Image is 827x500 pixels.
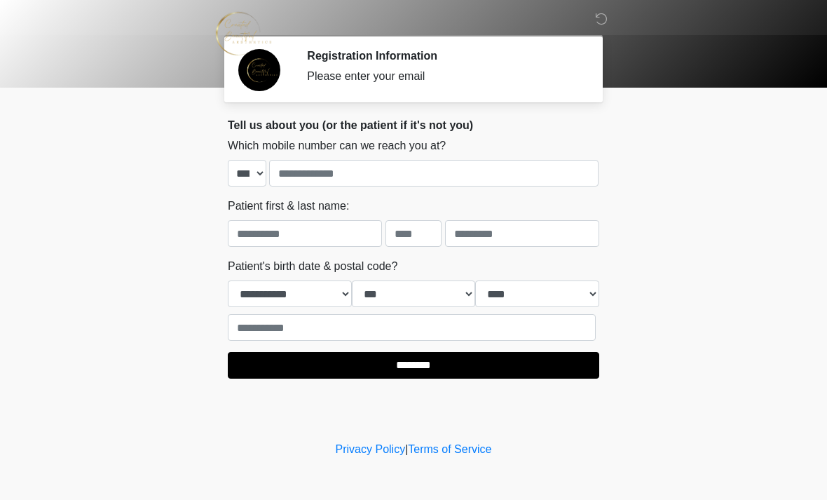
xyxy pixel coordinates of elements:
[228,258,397,275] label: Patient's birth date & postal code?
[238,49,280,91] img: Agent Avatar
[228,119,599,132] h2: Tell us about you (or the patient if it's not you)
[214,11,273,56] img: Created Beautiful Aesthetics Logo
[336,443,406,455] a: Privacy Policy
[405,443,408,455] a: |
[408,443,491,455] a: Terms of Service
[307,68,578,85] div: Please enter your email
[228,137,446,154] label: Which mobile number can we reach you at?
[228,198,349,215] label: Patient first & last name:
